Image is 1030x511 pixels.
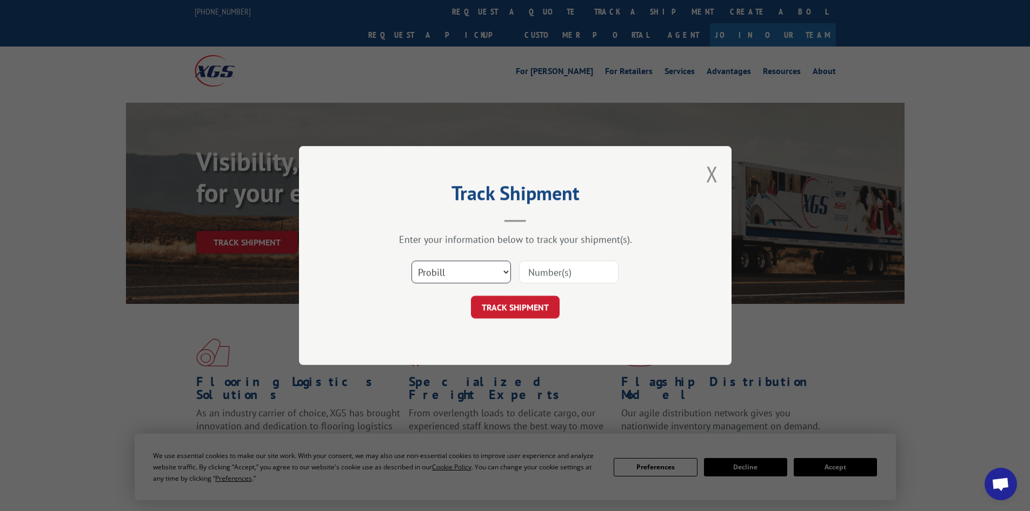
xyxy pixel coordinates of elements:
div: Open chat [985,468,1017,500]
input: Number(s) [519,261,619,283]
button: TRACK SHIPMENT [471,296,560,318]
div: Enter your information below to track your shipment(s). [353,233,677,245]
h2: Track Shipment [353,185,677,206]
button: Close modal [706,160,718,188]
